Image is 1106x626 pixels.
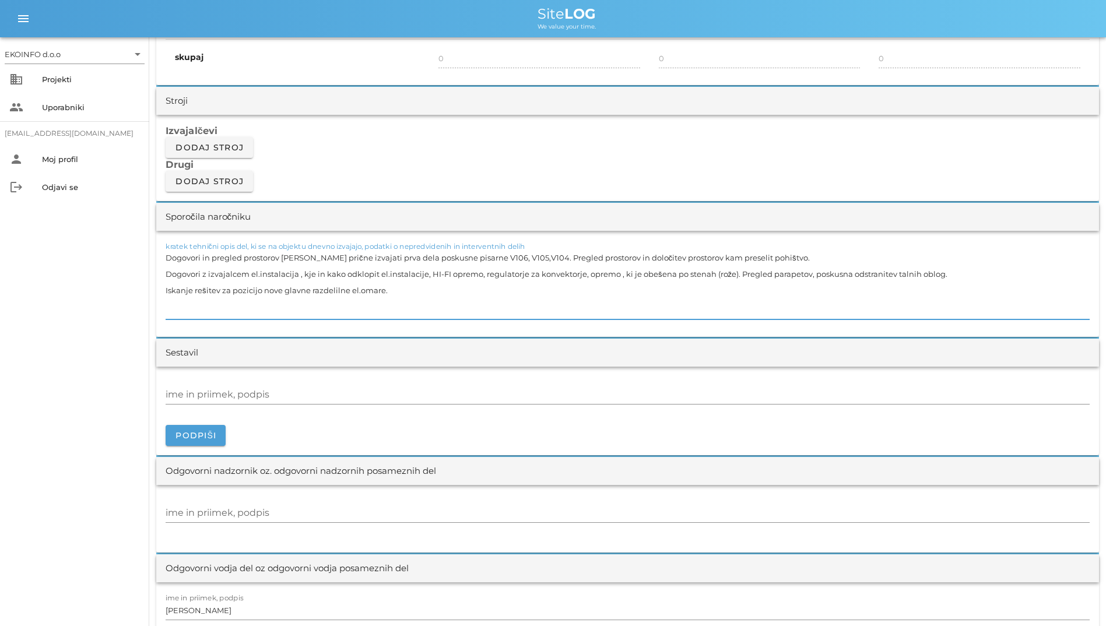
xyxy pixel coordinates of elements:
[9,152,23,166] i: person
[131,47,145,61] i: arrow_drop_down
[564,5,596,22] b: LOG
[175,142,244,153] span: Dodaj stroj
[166,562,409,575] div: Odgovorni vodja del oz odgovorni vodja posameznih del
[5,49,61,59] div: EKOINFO d.o.o
[42,103,140,112] div: Uporabniki
[1048,570,1106,626] iframe: Chat Widget
[175,176,244,187] span: Dodaj stroj
[166,94,188,108] div: Stroji
[9,180,23,194] i: logout
[538,23,596,30] span: We value your time.
[175,52,204,62] b: skupaj
[166,158,1090,171] h3: Drugi
[9,100,23,114] i: people
[42,154,140,164] div: Moj profil
[16,12,30,26] i: menu
[166,137,253,158] button: Dodaj stroj
[166,465,436,478] div: Odgovorni nadzornik oz. odgovorni nadzornih posameznih del
[166,346,198,360] div: Sestavil
[166,210,251,224] div: Sporočila naročniku
[166,594,244,603] label: ime in priimek, podpis
[166,124,1090,137] h3: Izvajalčevi
[5,45,145,64] div: EKOINFO d.o.o
[538,5,596,22] span: Site
[166,171,253,192] button: Dodaj stroj
[42,75,140,84] div: Projekti
[9,72,23,86] i: business
[175,430,216,441] span: Podpiši
[42,182,140,192] div: Odjavi se
[166,242,525,251] label: kratek tehnični opis del, ki se na objektu dnevno izvajajo, podatki o nepredvidenih in interventn...
[166,425,226,446] button: Podpiši
[1048,570,1106,626] div: Pripomoček za klepet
